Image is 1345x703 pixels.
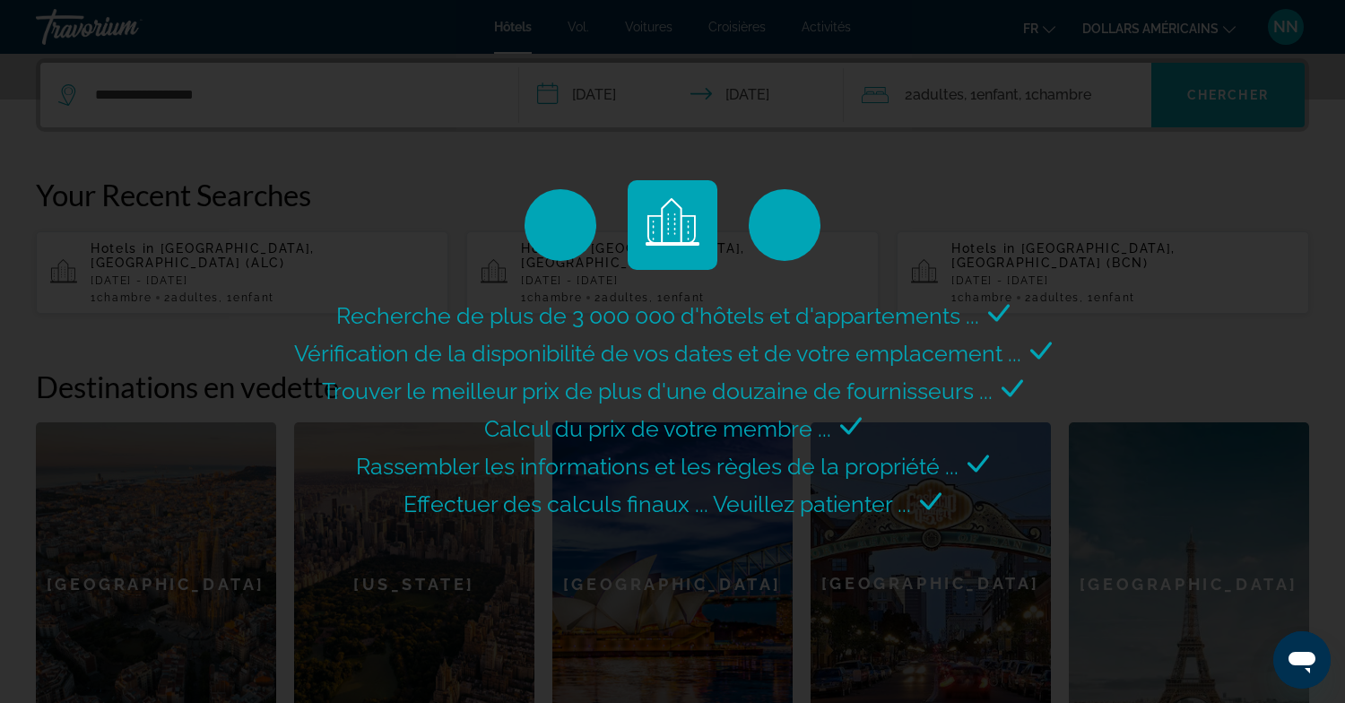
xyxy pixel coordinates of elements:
span: Vérification de la disponibilité de vos dates et de votre emplacement ... [294,340,1021,367]
span: Recherche de plus de 3 000 000 d'hôtels et d'appartements ... [336,302,979,329]
span: Calcul du prix de votre membre ... [484,415,831,442]
span: Trouver le meilleur prix de plus d'une douzaine de fournisseurs ... [322,378,993,404]
span: Effectuer des calculs finaux ... Veuillez patienter ... [403,490,911,517]
iframe: Bouton de lancement de la fenêtre de messagerie [1273,631,1331,689]
span: Rassembler les informations et les règles de la propriété ... [356,453,959,480]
